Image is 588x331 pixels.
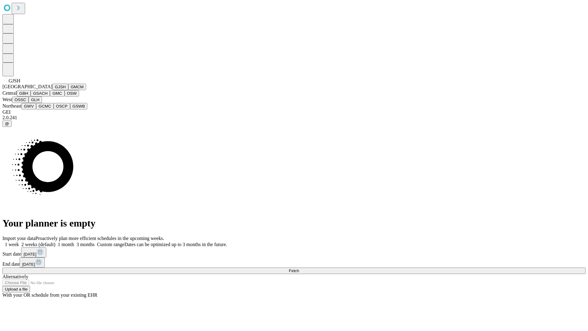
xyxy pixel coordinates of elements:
[31,90,50,97] button: GSACH
[2,236,36,241] span: Import your data
[2,257,586,268] div: End date
[2,103,21,108] span: Northeast
[68,84,86,90] button: GMCM
[21,247,46,257] button: [DATE]
[124,242,227,247] span: Dates can be optimized up to 3 months in the future.
[2,274,28,279] span: Alternatively
[28,97,42,103] button: GLH
[24,252,36,257] span: [DATE]
[2,84,52,89] span: [GEOGRAPHIC_DATA]
[52,84,68,90] button: GJSH
[50,90,64,97] button: GMC
[2,97,12,102] span: West
[2,120,12,127] button: @
[97,242,124,247] span: Custom range
[70,103,88,109] button: GSWB
[2,218,586,229] h1: Your planner is empty
[5,242,19,247] span: 1 week
[12,97,29,103] button: OSSC
[2,292,97,298] span: With your OR schedule from your existing EHR
[2,286,30,292] button: Upload a file
[2,268,586,274] button: Fetch
[2,90,17,96] span: Central
[20,257,45,268] button: [DATE]
[21,103,36,109] button: GWV
[54,103,70,109] button: OSCP
[2,109,586,115] div: GEI
[2,247,586,257] div: Start date
[22,262,35,267] span: [DATE]
[5,121,9,126] span: @
[36,236,164,241] span: Proactively plan more efficient schedules in the upcoming weeks.
[77,242,95,247] span: 3 months
[17,90,31,97] button: GBH
[289,268,299,273] span: Fetch
[58,242,74,247] span: 1 month
[9,78,20,83] span: GJSH
[65,90,79,97] button: OSW
[36,103,54,109] button: GCMC
[2,115,586,120] div: 2.0.241
[21,242,55,247] span: 2 weeks (default)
